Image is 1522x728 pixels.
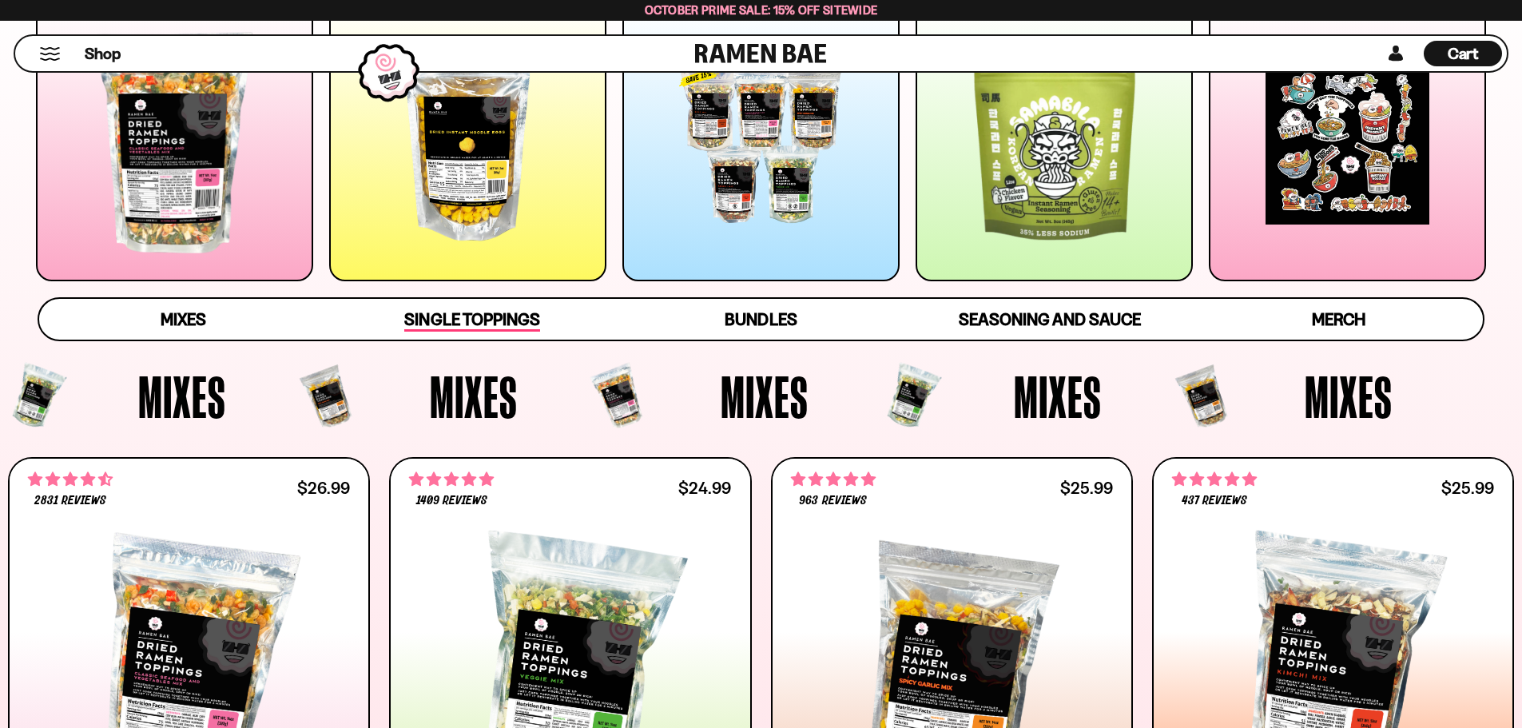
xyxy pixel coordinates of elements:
[430,367,518,426] span: Mixes
[1448,44,1479,63] span: Cart
[1172,469,1257,490] span: 4.76 stars
[28,469,113,490] span: 4.68 stars
[1424,36,1502,71] div: Cart
[409,469,494,490] span: 4.76 stars
[645,2,878,18] span: October Prime Sale: 15% off Sitewide
[1182,495,1247,507] span: 437 reviews
[617,299,905,340] a: Bundles
[725,309,797,329] span: Bundles
[721,367,809,426] span: Mixes
[1441,480,1494,495] div: $25.99
[161,309,206,329] span: Mixes
[791,469,876,490] span: 4.75 stars
[297,480,350,495] div: $26.99
[328,299,616,340] a: Single Toppings
[416,495,487,507] span: 1409 reviews
[959,309,1140,329] span: Seasoning and Sauce
[1312,309,1365,329] span: Merch
[1305,367,1393,426] span: Mixes
[39,47,61,61] button: Mobile Menu Trigger
[138,367,226,426] span: Mixes
[39,299,328,340] a: Mixes
[1060,480,1113,495] div: $25.99
[1194,299,1483,340] a: Merch
[799,495,866,507] span: 963 reviews
[404,309,539,332] span: Single Toppings
[678,480,731,495] div: $24.99
[905,299,1194,340] a: Seasoning and Sauce
[34,495,106,507] span: 2831 reviews
[1014,367,1102,426] span: Mixes
[85,41,121,66] a: Shop
[85,43,121,65] span: Shop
